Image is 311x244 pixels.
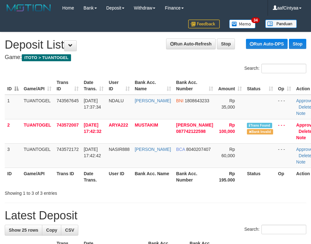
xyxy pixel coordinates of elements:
[261,225,306,234] input: Search:
[221,147,235,158] span: Rp 60,000
[246,39,288,49] a: Run Auto-DPS
[5,77,21,95] th: ID: activate to sort column descending
[276,143,294,168] td: - - -
[57,98,79,103] span: 743567645
[244,225,306,234] label: Search:
[5,3,53,13] img: MOTION_logo.png
[5,187,125,196] div: Showing 1 to 3 of 3 entries
[132,77,174,95] th: Bank Acc. Name: activate to sort column ascending
[135,98,171,103] a: [PERSON_NAME]
[289,39,306,49] a: Stop
[21,95,54,119] td: TUANTOGEL
[244,77,275,95] th: Status: activate to sort column ascending
[296,135,306,140] a: Note
[132,168,174,186] th: Bank Acc. Name
[21,143,54,168] td: TUANTOGEL
[244,64,306,73] label: Search:
[219,122,235,134] span: Rp 100,000
[229,20,256,28] img: Button%20Memo.svg
[247,129,273,134] span: Bank is not match
[276,77,294,95] th: Op: activate to sort column ascending
[57,147,79,152] span: 743572172
[276,95,294,119] td: - - -
[135,147,171,152] a: [PERSON_NAME]
[106,168,132,186] th: User ID
[185,98,209,103] span: Copy 1808643233 to clipboard
[186,147,211,152] span: Copy 8040207407 to clipboard
[176,98,183,103] span: BNI
[261,64,306,73] input: Search:
[54,77,81,95] th: Trans ID: activate to sort column ascending
[22,54,71,61] span: ITOTO > TUANTOGEL
[176,129,206,134] span: Copy 087742122598 to clipboard
[224,16,260,32] a: 34
[54,168,81,186] th: Trans ID
[5,168,21,186] th: ID
[57,122,79,128] span: 743572007
[5,39,306,51] h1: Deposit List
[265,20,297,28] img: panduan.png
[276,119,294,143] td: - - -
[84,147,101,158] span: [DATE] 17:42:42
[5,225,42,235] a: Show 25 rows
[296,159,306,164] a: Note
[221,98,235,110] span: Rp 35,000
[46,228,57,233] span: Copy
[109,122,128,128] span: ARYA222
[176,147,185,152] span: BCA
[106,77,132,95] th: User ID: activate to sort column ascending
[217,39,235,49] a: Stop
[21,168,54,186] th: Game/API
[5,119,21,143] td: 2
[216,168,244,186] th: Rp 195.000
[166,39,216,49] a: Run Auto-Refresh
[84,98,101,110] span: [DATE] 17:37:34
[81,77,106,95] th: Date Trans.: activate to sort column ascending
[109,147,129,152] span: NASIR888
[81,168,106,186] th: Date Trans.
[5,54,306,61] h4: Game:
[5,143,21,168] td: 3
[247,123,272,128] span: Similar transaction found
[188,20,220,28] img: Feedback.jpg
[174,168,216,186] th: Bank Acc. Number
[216,77,244,95] th: Amount: activate to sort column ascending
[251,17,260,23] span: 34
[84,122,101,134] span: [DATE] 17:42:32
[21,119,54,143] td: TUANTOGEL
[174,77,216,95] th: Bank Acc. Number: activate to sort column ascending
[65,228,74,233] span: CSV
[5,209,306,222] h1: Latest Deposit
[21,77,54,95] th: Game/API: activate to sort column ascending
[135,122,158,128] a: MUSTAKIM
[244,168,275,186] th: Status
[296,111,306,116] a: Note
[176,122,213,128] span: [PERSON_NAME]
[9,228,38,233] span: Show 25 rows
[276,168,294,186] th: Op
[61,225,78,235] a: CSV
[109,98,123,103] span: NDALU
[42,225,61,235] a: Copy
[5,95,21,119] td: 1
